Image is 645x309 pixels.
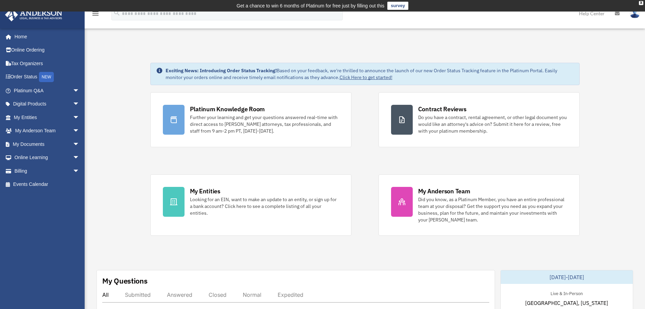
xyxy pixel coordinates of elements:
[5,30,86,43] a: Home
[102,291,109,298] div: All
[243,291,261,298] div: Normal
[73,151,86,165] span: arrow_drop_down
[5,57,90,70] a: Tax Organizers
[91,12,100,18] a: menu
[630,8,640,18] img: User Pic
[5,151,90,165] a: Online Learningarrow_drop_down
[418,114,567,134] div: Do you have a contract, rental agreement, or other legal document you would like an attorney's ad...
[418,187,470,195] div: My Anderson Team
[639,1,643,5] div: close
[190,114,339,134] div: Further your learning and get your questions answered real-time with direct access to [PERSON_NAM...
[237,2,385,10] div: Get a chance to win 6 months of Platinum for free just by filling out this
[3,8,64,21] img: Anderson Advisors Platinum Portal
[418,196,567,223] div: Did you know, as a Platinum Member, you have an entire professional team at your disposal? Get th...
[545,289,588,296] div: Live & In-Person
[5,111,90,124] a: My Entitiesarrow_drop_down
[278,291,303,298] div: Expedited
[340,74,392,80] a: Click Here to get started!
[418,105,467,113] div: Contract Reviews
[5,178,90,191] a: Events Calendar
[73,111,86,124] span: arrow_drop_down
[5,97,90,111] a: Digital Productsarrow_drop_down
[73,137,86,151] span: arrow_drop_down
[73,84,86,98] span: arrow_drop_down
[525,299,608,307] span: [GEOGRAPHIC_DATA], [US_STATE]
[150,174,351,236] a: My Entities Looking for an EIN, want to make an update to an entity, or sign up for a bank accoun...
[501,270,633,284] div: [DATE]-[DATE]
[209,291,227,298] div: Closed
[166,67,574,81] div: Based on your feedback, we're thrilled to announce the launch of our new Order Status Tracking fe...
[39,72,54,82] div: NEW
[5,137,90,151] a: My Documentsarrow_drop_down
[150,92,351,147] a: Platinum Knowledge Room Further your learning and get your questions answered real-time with dire...
[190,105,265,113] div: Platinum Knowledge Room
[125,291,151,298] div: Submitted
[102,276,148,286] div: My Questions
[379,174,580,236] a: My Anderson Team Did you know, as a Platinum Member, you have an entire professional team at your...
[5,84,90,97] a: Platinum Q&Aarrow_drop_down
[5,124,90,138] a: My Anderson Teamarrow_drop_down
[5,70,90,84] a: Order StatusNEW
[190,187,220,195] div: My Entities
[5,43,90,57] a: Online Ordering
[387,2,408,10] a: survey
[113,9,121,17] i: search
[91,9,100,18] i: menu
[73,124,86,138] span: arrow_drop_down
[5,164,90,178] a: Billingarrow_drop_down
[379,92,580,147] a: Contract Reviews Do you have a contract, rental agreement, or other legal document you would like...
[167,291,192,298] div: Answered
[166,67,277,74] strong: Exciting News: Introducing Order Status Tracking!
[190,196,339,216] div: Looking for an EIN, want to make an update to an entity, or sign up for a bank account? Click her...
[73,97,86,111] span: arrow_drop_down
[73,164,86,178] span: arrow_drop_down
